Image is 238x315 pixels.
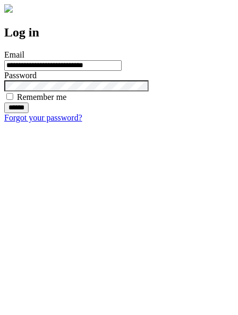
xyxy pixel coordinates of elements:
label: Email [4,50,24,59]
h2: Log in [4,25,234,40]
label: Remember me [17,92,67,101]
label: Password [4,71,36,80]
img: logo-4e3dc11c47720685a147b03b5a06dd966a58ff35d612b21f08c02c0306f2b779.png [4,4,13,13]
a: Forgot your password? [4,113,82,122]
